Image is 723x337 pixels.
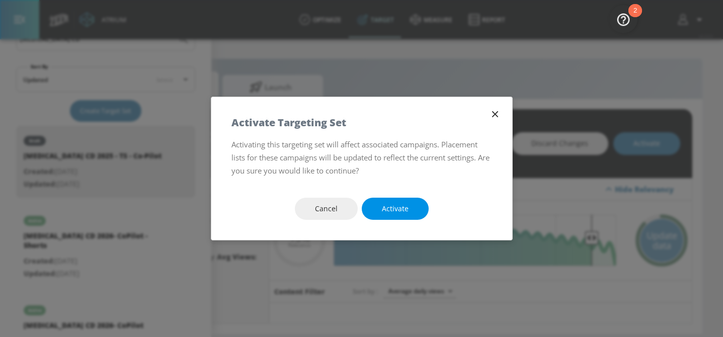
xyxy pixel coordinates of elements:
[633,11,637,24] div: 2
[231,138,492,178] p: Activating this targeting set will affect associated campaigns. Placement lists for these campaig...
[609,5,637,33] button: Open Resource Center, 2 new notifications
[362,198,429,220] button: Activate
[231,117,346,128] h5: Activate Targeting Set
[382,203,409,215] span: Activate
[315,203,338,215] span: Cancel
[295,198,358,220] button: Cancel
